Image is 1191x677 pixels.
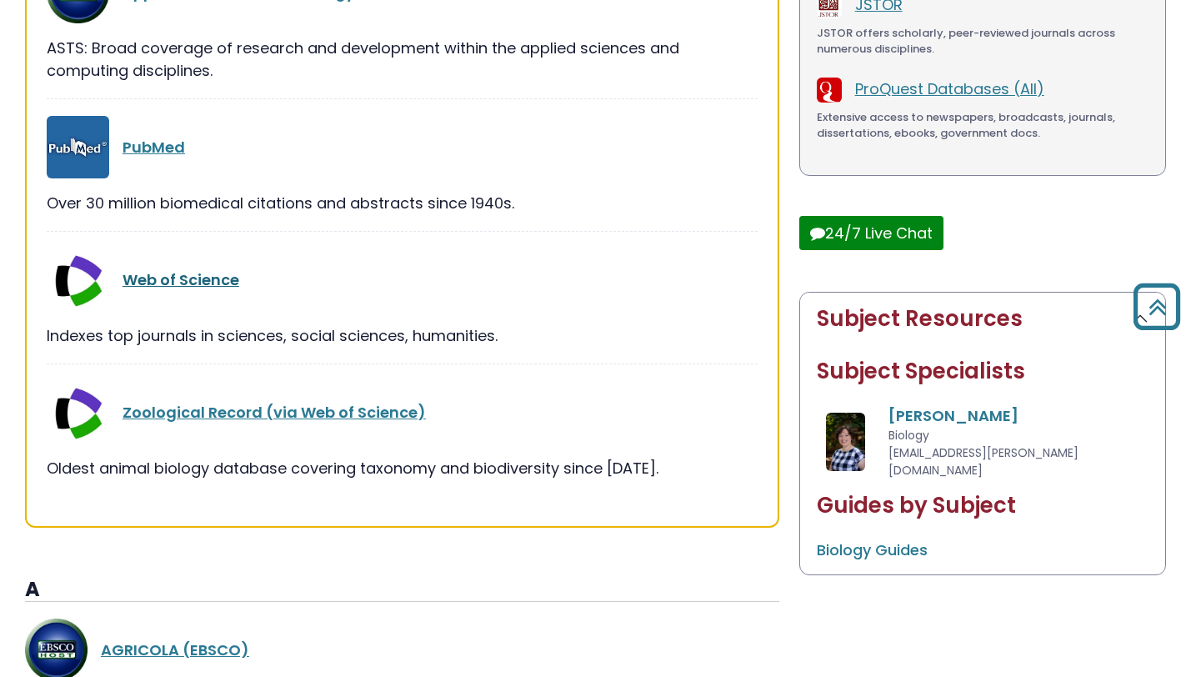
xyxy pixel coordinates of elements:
button: 24/7 Live Chat [799,216,943,250]
a: AGRICOLA (EBSCO) [101,639,249,660]
a: [PERSON_NAME] [888,405,1018,426]
img: Amanda Matthysse [826,413,865,471]
h2: Guides by Subject [817,493,1148,519]
div: ASTS: Broad coverage of research and development within the applied sciences and computing discip... [47,37,758,82]
div: Extensive access to newspapers, broadcasts, journals, dissertations, ebooks, government docs. [817,109,1148,142]
div: Indexes top journals in sciences, social sciences, humanities. [47,324,758,347]
h3: A [25,578,779,603]
a: Web of Science [123,269,239,290]
a: ProQuest Databases (All) [855,78,1044,99]
h2: Subject Specialists [817,359,1148,384]
div: Oldest animal biology database covering taxonomy and biodiversity since [DATE]. [47,457,758,479]
span: Biology [888,427,929,444]
button: Subject Resources [800,293,1165,345]
a: Back to Top [1127,291,1187,322]
div: Over 30 million biomedical citations and abstracts since 1940s. [47,192,758,214]
a: PubMed [123,137,185,158]
div: JSTOR offers scholarly, peer-reviewed journals across numerous disciplines. [817,25,1148,58]
a: Biology Guides [817,539,928,560]
a: Zoological Record (via Web of Science) [123,402,426,423]
span: [EMAIL_ADDRESS][PERSON_NAME][DOMAIN_NAME] [888,444,1078,479]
